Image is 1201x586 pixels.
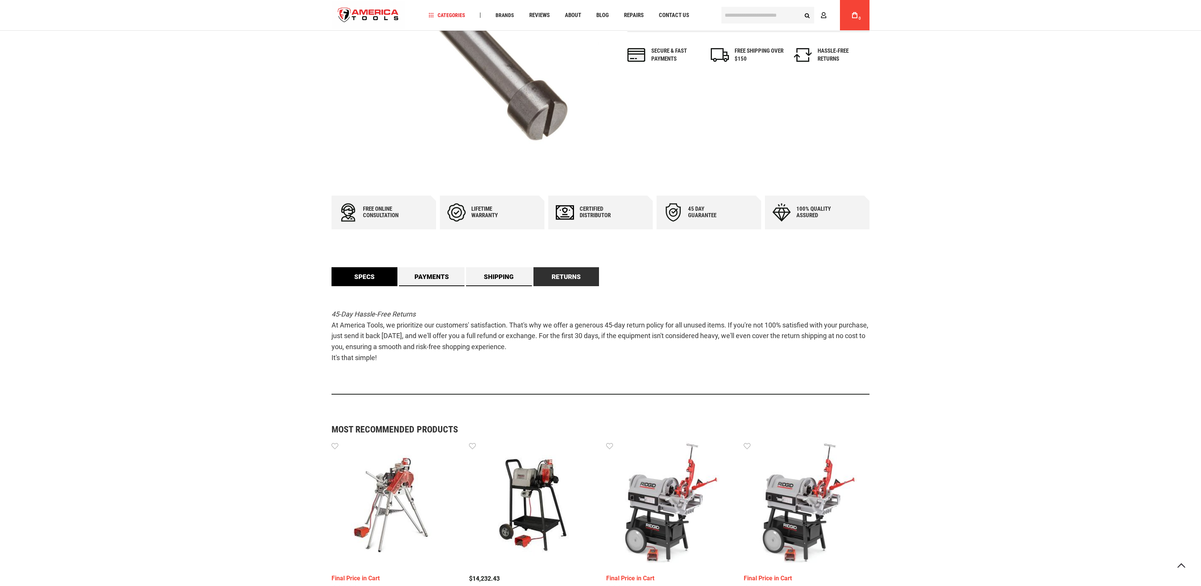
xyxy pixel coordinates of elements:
[794,48,812,62] img: returns
[399,267,465,286] a: Payments
[332,310,416,318] em: 45-Day Hassle-Free Returns
[332,1,405,30] a: store logo
[711,48,729,62] img: shipping
[735,47,784,63] div: FREE SHIPPING OVER $150
[332,575,458,581] div: Final Price in Cart
[561,10,585,20] a: About
[533,267,599,286] a: Returns
[627,48,646,62] img: payments
[332,267,397,286] a: Specs
[332,1,405,30] img: America Tools
[606,442,732,568] img: RIDGID 26097 1/4" - 4" NPT HAMMER CHUCK MACHINE
[425,10,469,20] a: Categories
[529,13,550,18] span: Reviews
[621,10,647,20] a: Repairs
[744,442,870,568] img: RIDGID 29858 THREADING MACH 1224 220V NPT
[363,206,408,219] div: Free online consultation
[492,10,518,20] a: Brands
[688,206,733,219] div: 45 day Guarantee
[818,47,867,63] div: HASSLE-FREE RETURNS
[596,13,609,18] span: Blog
[332,309,869,364] p: At America Tools, we prioritize our customers' satisfaction. That's why we offer a generous 45-da...
[651,47,701,63] div: Secure & fast payments
[471,206,517,219] div: Lifetime warranty
[655,10,693,20] a: Contact Us
[469,442,595,568] img: RIDGID 65902 Roll Grooving Machine Complete 230 V Model 918-I
[332,442,458,568] img: RIDGID 95782 920 ROLL GROOVER WITH 2"- 6" SCH. 40, 8"-12" SCH. 40 AND 14"-16" STD. WALL ROLL SETS
[565,13,581,18] span: About
[659,13,689,18] span: Contact Us
[624,13,644,18] span: Repairs
[606,575,732,581] div: Final Price in Cart
[496,13,514,18] span: Brands
[744,575,870,581] div: Final Price in Cart
[429,13,465,18] span: Categories
[800,8,814,22] button: Search
[526,10,553,20] a: Reviews
[466,267,532,286] a: Shipping
[593,10,612,20] a: Blog
[796,206,842,219] div: 100% quality assured
[580,206,625,219] div: Certified Distributor
[469,575,500,582] span: $14,232.43
[859,16,861,20] span: 0
[332,425,843,434] strong: Most Recommended Products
